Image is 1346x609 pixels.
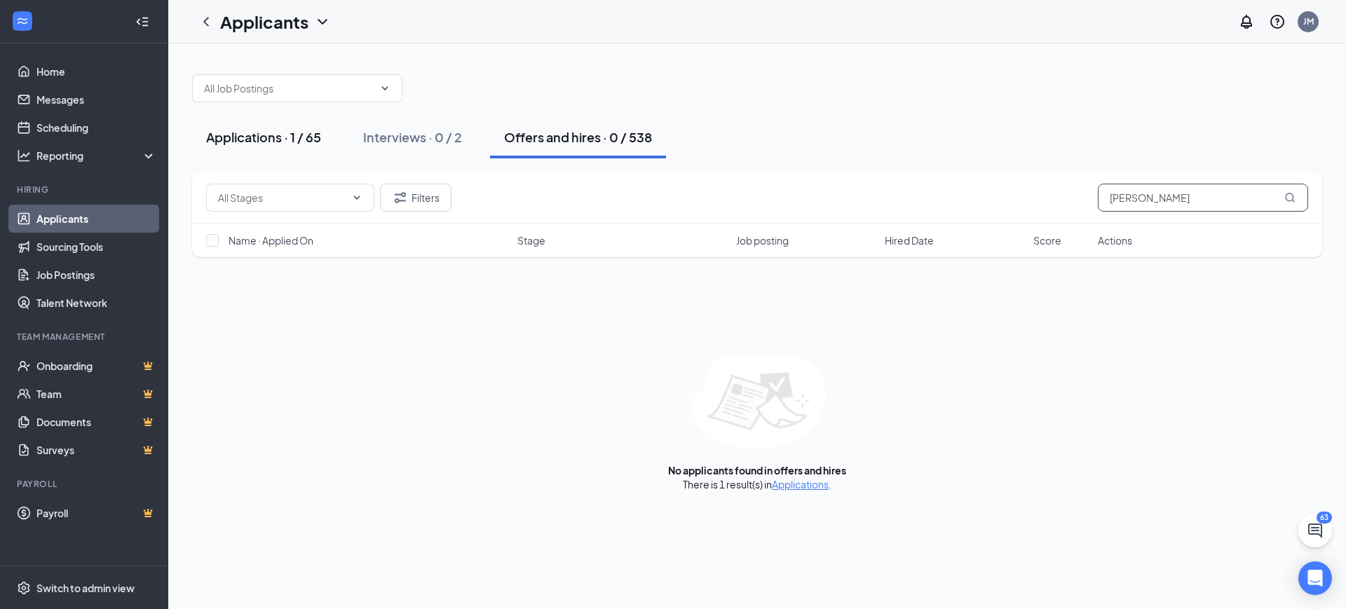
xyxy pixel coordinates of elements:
[1298,561,1332,595] div: Open Intercom Messenger
[36,149,157,163] div: Reporting
[218,190,346,205] input: All Stages
[736,233,789,247] span: Job posting
[15,14,29,28] svg: WorkstreamLogo
[1307,522,1324,539] svg: ChatActive
[1033,233,1061,247] span: Score
[198,13,215,30] svg: ChevronLeft
[1303,15,1314,27] div: JM
[17,478,154,490] div: Payroll
[380,184,451,212] button: Filter Filters
[314,13,331,30] svg: ChevronDown
[17,149,31,163] svg: Analysis
[220,10,308,34] h1: Applicants
[36,380,156,408] a: TeamCrown
[36,289,156,317] a: Talent Network
[772,478,829,491] a: Applications
[135,15,149,29] svg: Collapse
[885,233,934,247] span: Hired Date
[36,57,156,85] a: Home
[36,205,156,233] a: Applicants
[36,408,156,436] a: DocumentsCrown
[17,331,154,343] div: Team Management
[36,352,156,380] a: OnboardingCrown
[17,184,154,196] div: Hiring
[517,233,545,247] span: Stage
[36,436,156,464] a: SurveysCrown
[1098,233,1132,247] span: Actions
[689,355,826,449] img: empty-state
[392,189,409,206] svg: Filter
[1284,192,1296,203] svg: MagnifyingGlass
[668,463,846,477] div: No applicants found in offers and hires
[36,85,156,114] a: Messages
[36,499,156,527] a: PayrollCrown
[1269,13,1286,30] svg: QuestionInfo
[17,581,31,595] svg: Settings
[379,83,390,94] svg: ChevronDown
[1238,13,1255,30] svg: Notifications
[36,114,156,142] a: Scheduling
[36,581,135,595] div: Switch to admin view
[363,128,462,146] div: Interviews · 0 / 2
[206,128,321,146] div: Applications · 1 / 65
[351,192,362,203] svg: ChevronDown
[36,261,156,289] a: Job Postings
[1098,184,1308,212] input: Search in offers and hires
[36,233,156,261] a: Sourcing Tools
[504,128,652,146] div: Offers and hires · 0 / 538
[683,477,831,491] div: There is 1 result(s) in .
[204,81,374,96] input: All Job Postings
[1317,512,1332,524] div: 63
[1298,514,1332,547] button: ChatActive
[229,233,313,247] span: Name · Applied On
